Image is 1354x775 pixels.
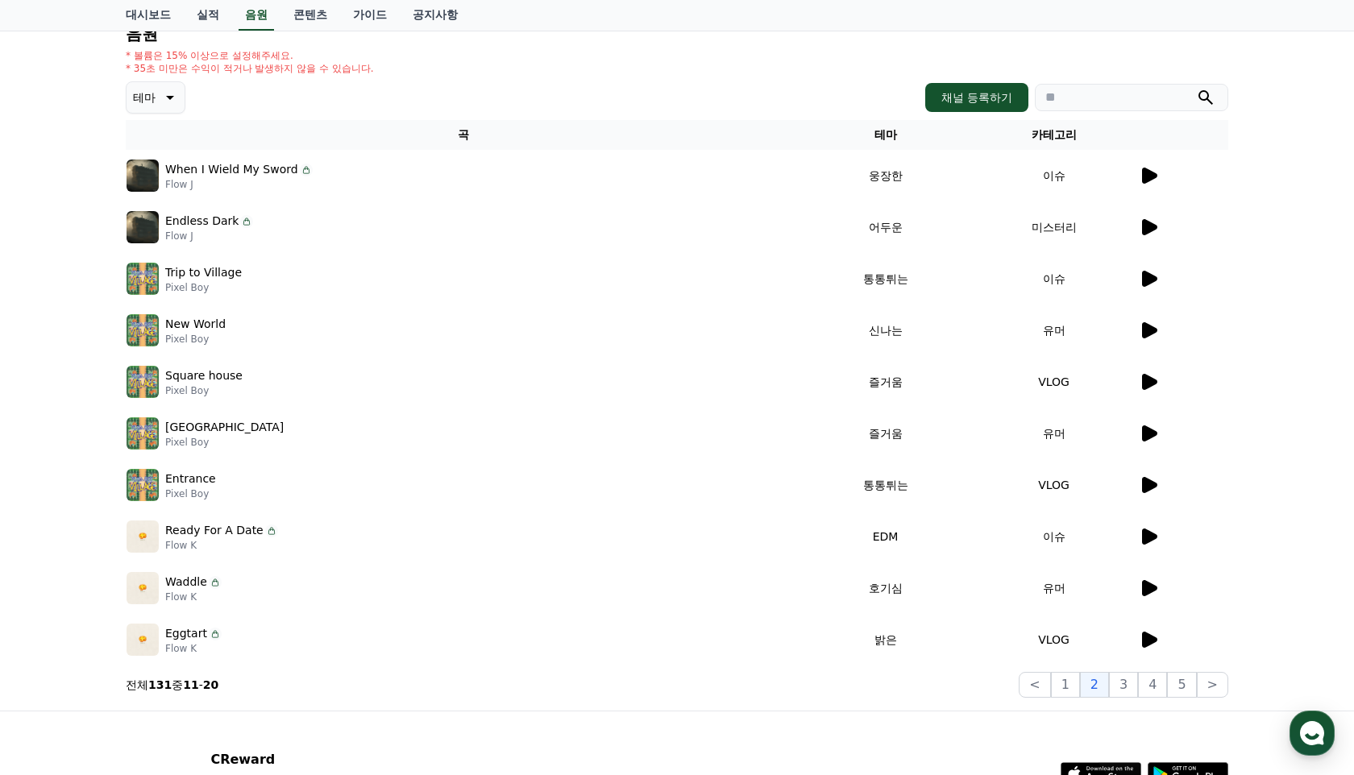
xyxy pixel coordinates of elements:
[801,562,970,614] td: 호기심
[148,678,172,691] strong: 131
[133,86,156,109] p: 테마
[165,436,284,449] p: Pixel Boy
[165,522,264,539] p: Ready For A Date
[165,487,216,500] p: Pixel Boy
[126,25,1228,43] h4: 음원
[165,419,284,436] p: [GEOGRAPHIC_DATA]
[106,511,208,551] a: 대화
[127,211,159,243] img: music
[165,574,207,591] p: Waddle
[970,356,1138,408] td: VLOG
[801,150,970,201] td: 웅장한
[127,314,159,346] img: music
[203,678,218,691] strong: 20
[165,316,226,333] p: New World
[970,511,1138,562] td: 이슈
[1019,672,1050,698] button: <
[126,49,374,62] p: * 볼륨은 15% 이상으로 설정해주세요.
[165,367,243,384] p: Square house
[970,201,1138,253] td: 미스터리
[51,535,60,548] span: 홈
[183,678,198,691] strong: 11
[801,120,970,150] th: 테마
[147,536,167,549] span: 대화
[1051,672,1080,698] button: 1
[970,562,1138,614] td: 유머
[165,591,222,603] p: Flow K
[970,408,1138,459] td: 유머
[165,230,253,242] p: Flow J
[165,281,242,294] p: Pixel Boy
[801,614,970,665] td: 밝은
[925,83,1028,112] button: 채널 등록하기
[126,62,374,75] p: * 35초 미만은 수익이 적거나 발생하지 않을 수 있습니다.
[127,366,159,398] img: music
[970,150,1138,201] td: 이슈
[165,161,298,178] p: When I Wield My Sword
[801,201,970,253] td: 어두운
[1197,672,1228,698] button: >
[127,469,159,501] img: music
[1109,672,1138,698] button: 3
[165,384,243,397] p: Pixel Boy
[165,625,207,642] p: Eggtart
[127,417,159,450] img: music
[127,624,159,656] img: music
[126,81,185,114] button: 테마
[801,511,970,562] td: EDM
[1080,672,1109,698] button: 2
[165,264,242,281] p: Trip to Village
[801,408,970,459] td: 즐거움
[249,535,268,548] span: 설정
[970,305,1138,356] td: 유머
[127,572,159,604] img: music
[801,356,970,408] td: 즐거움
[970,120,1138,150] th: 카테고리
[165,642,222,655] p: Flow K
[970,253,1138,305] td: 이슈
[5,511,106,551] a: 홈
[127,263,159,295] img: music
[208,511,309,551] a: 설정
[801,459,970,511] td: 통통튀는
[165,333,226,346] p: Pixel Boy
[165,470,216,487] p: Entrance
[165,539,278,552] p: Flow K
[801,253,970,305] td: 통통튀는
[127,520,159,553] img: music
[210,750,407,769] p: CReward
[126,677,218,693] p: 전체 중 -
[970,459,1138,511] td: VLOG
[126,120,801,150] th: 곡
[1138,672,1167,698] button: 4
[970,614,1138,665] td: VLOG
[165,213,239,230] p: Endless Dark
[1167,672,1196,698] button: 5
[127,160,159,192] img: music
[165,178,313,191] p: Flow J
[801,305,970,356] td: 신나는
